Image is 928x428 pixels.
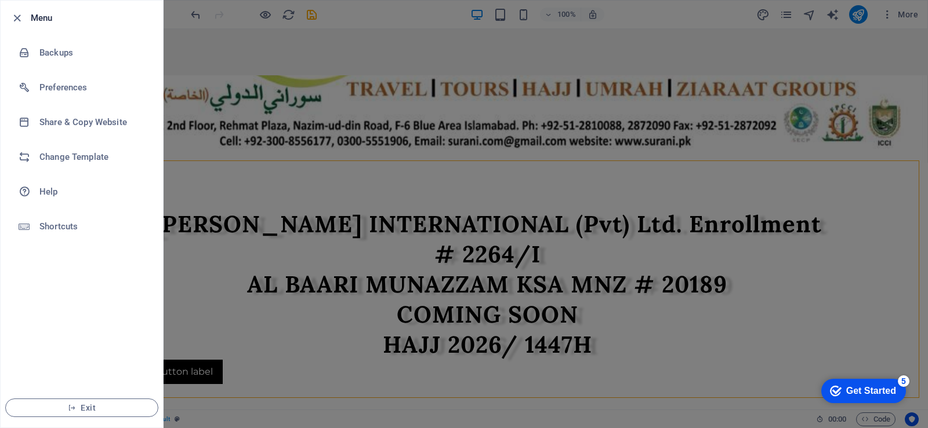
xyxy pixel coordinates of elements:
[5,398,158,417] button: Exit
[39,81,147,94] h6: Preferences
[39,220,147,233] h6: Shortcuts
[39,46,147,60] h6: Backups
[99,134,783,401] div: Image Slider
[34,13,84,23] div: Get Started
[86,2,97,14] div: 5
[1,174,163,209] a: Help
[39,115,147,129] h6: Share & Copy Website
[39,185,147,199] h6: Help
[31,11,154,25] h6: Menu
[15,403,148,412] span: Exit
[39,150,147,164] h6: Change Template
[9,6,94,30] div: Get Started 5 items remaining, 0% complete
